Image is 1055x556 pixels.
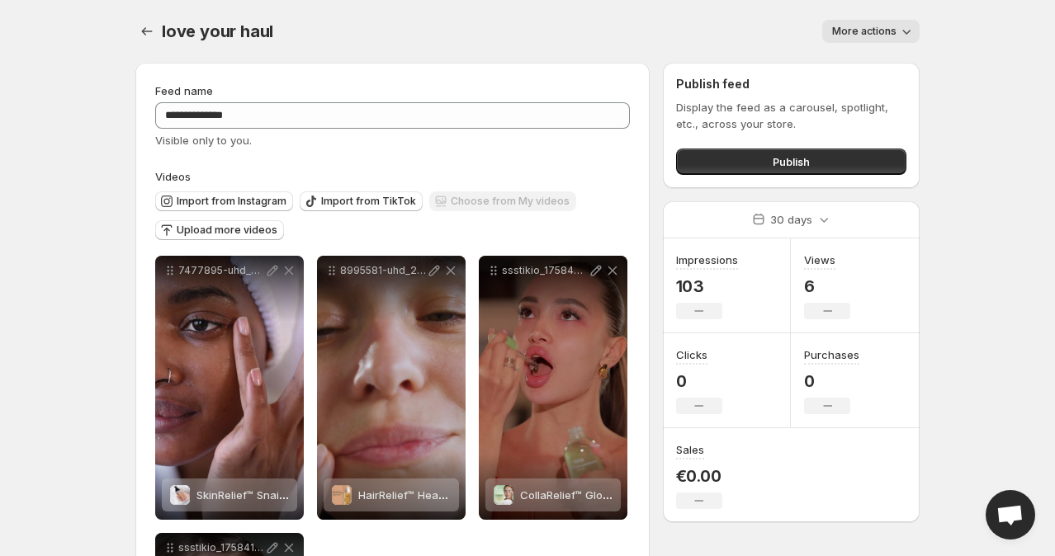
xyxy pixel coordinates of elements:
[804,371,859,391] p: 0
[676,276,738,296] p: 103
[773,153,810,170] span: Publish
[676,252,738,268] h3: Impressions
[676,441,704,458] h3: Sales
[162,21,273,41] span: love your haul
[804,252,835,268] h3: Views
[177,195,286,208] span: Import from Instagram
[822,20,920,43] button: More actions
[676,466,722,486] p: €0.00
[321,195,416,208] span: Import from TikTok
[804,346,859,363] h3: Purchases
[832,25,897,38] span: More actions
[676,148,906,175] button: Publish
[155,220,284,240] button: Upload more videos
[135,20,158,43] button: Settings
[340,264,426,277] p: 8995581-uhd_2160_3840_25fps
[479,256,627,520] div: ssstikio_1758409838775CollaRelief™ Glow PadsCollaRelief™ Glow Pads
[155,191,293,211] button: Import from Instagram
[155,256,304,520] div: 7477895-uhd_2160_3840_24fpsSkinRelief™ Snail Repair – 150ml 96% Advanced Mucin SerumSkinRelief™ S...
[177,224,277,237] span: Upload more videos
[804,276,850,296] p: 6
[676,76,906,92] h2: Publish feed
[178,541,264,554] p: ssstikio_1758413664000
[332,485,352,505] img: HairRelief™ Heat Protect & Shine – 45ml Vegan Serum
[178,264,264,277] p: 7477895-uhd_2160_3840_24fps
[155,134,252,147] span: Visible only to you.
[358,488,635,502] span: HairRelief™ Heat Protect & Shine – 45ml Vegan Serum
[300,191,423,211] button: Import from TikTok
[676,371,722,391] p: 0
[502,264,588,277] p: ssstikio_1758409838775
[170,485,190,505] img: SkinRelief™ Snail Repair – 150ml 96% Advanced Mucin Serum
[986,490,1035,540] div: Open chat
[494,485,513,505] img: CollaRelief™ Glow Pads
[155,84,213,97] span: Feed name
[676,346,707,363] h3: Clicks
[676,99,906,132] p: Display the feed as a carousel, spotlight, etc., across your store.
[155,170,191,183] span: Videos
[196,488,514,502] span: SkinRelief™ Snail Repair – 150ml 96% Advanced Mucin Serum
[520,488,641,502] span: CollaRelief™ Glow Pads
[770,211,812,228] p: 30 days
[317,256,466,520] div: 8995581-uhd_2160_3840_25fpsHairRelief™ Heat Protect & Shine – 45ml Vegan SerumHairRelief™ Heat Pr...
